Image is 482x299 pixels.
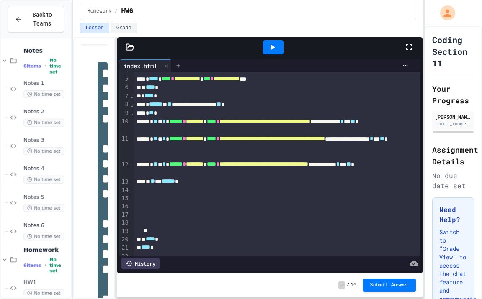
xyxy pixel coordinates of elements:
span: Notes [23,47,69,54]
span: No time set [23,90,64,98]
span: Back to Teams [27,10,57,28]
h3: Need Help? [439,204,467,225]
div: 7 [119,92,130,100]
span: Fold line [130,101,134,108]
span: / [115,8,118,15]
span: No time set [23,204,64,212]
div: 18 [119,219,130,227]
h2: Assignment Details [432,144,474,167]
div: 9 [119,109,130,118]
div: 21 [119,244,130,252]
span: 10 [351,282,356,289]
div: 8 [119,100,130,109]
div: 13 [119,178,130,186]
span: Notes 5 [23,194,69,201]
span: No time set [23,176,64,184]
h2: Your Progress [432,83,474,106]
button: Submit Answer [363,279,416,292]
div: 16 [119,202,130,211]
div: History [121,258,160,269]
span: No time set [23,147,64,155]
div: 5 [119,75,130,83]
div: 11 [119,135,130,160]
span: HW6 [121,6,133,16]
div: 6 [119,83,130,92]
span: No time set [23,289,64,297]
div: 12 [119,161,130,178]
div: index.html [119,61,161,70]
button: Grade [111,23,137,33]
span: • [44,262,46,268]
span: HW1 [23,279,69,286]
div: index.html [119,59,172,72]
span: • [44,63,46,69]
span: No time set [23,233,64,240]
h1: Coding Section 11 [432,34,474,69]
span: No time set [49,58,69,74]
div: 14 [119,186,130,194]
button: Back to Teams [8,6,64,33]
div: 19 [119,227,130,235]
span: Homework [23,246,69,253]
span: 6 items [23,263,41,268]
div: [PERSON_NAME] '29 [435,113,472,120]
span: Submit Answer [370,282,409,289]
span: No time set [23,119,64,127]
div: No due date set [432,171,474,191]
div: 20 [119,235,130,244]
span: Notes 2 [23,108,69,115]
span: Homework [87,8,111,15]
div: 10 [119,118,130,135]
span: / [347,282,350,289]
div: 17 [119,211,130,219]
div: 22 [119,253,130,261]
span: Notes 3 [23,137,69,144]
span: - [338,281,345,289]
span: Fold line [130,110,134,116]
div: [EMAIL_ADDRESS][DOMAIN_NAME] [435,121,472,127]
div: My Account [431,3,457,23]
span: Fold line [130,92,134,99]
span: Notes 4 [23,165,69,172]
span: 6 items [23,64,41,69]
span: Notes 6 [23,222,69,229]
span: No time set [49,257,69,273]
div: 15 [119,194,130,203]
span: Notes 1 [23,80,69,87]
button: Lesson [80,23,109,33]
